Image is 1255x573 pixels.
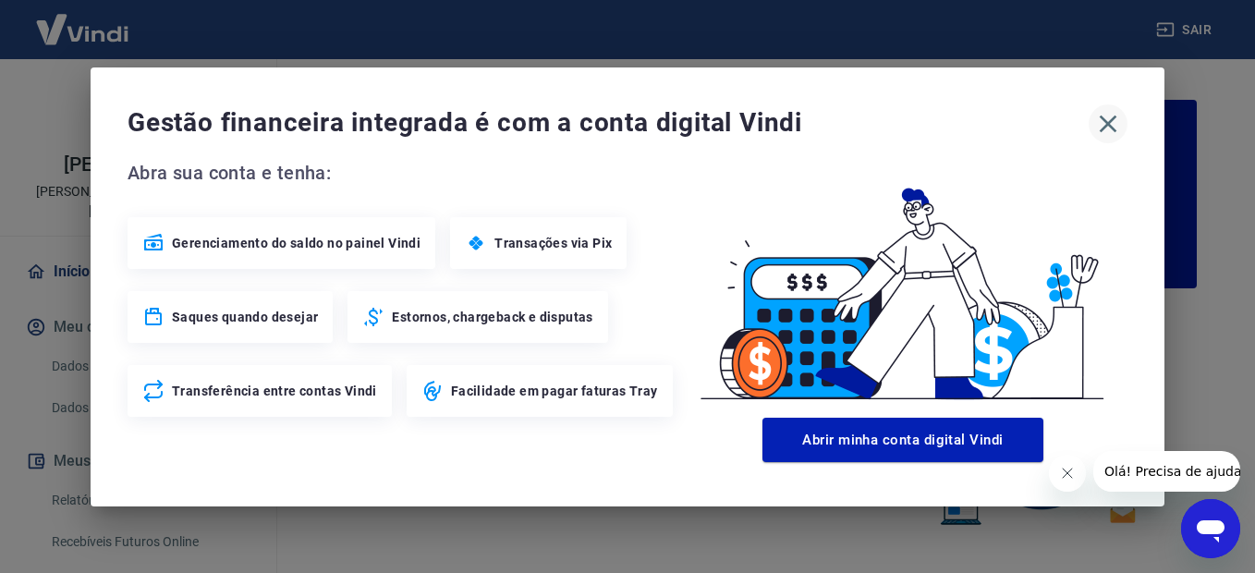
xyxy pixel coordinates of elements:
[678,158,1127,410] img: Good Billing
[1093,451,1240,492] iframe: Mensagem da empresa
[172,382,377,400] span: Transferência entre contas Vindi
[128,158,678,188] span: Abra sua conta e tenha:
[1049,455,1086,492] iframe: Fechar mensagem
[172,308,318,326] span: Saques quando desejar
[451,382,658,400] span: Facilidade em pagar faturas Tray
[11,13,155,28] span: Olá! Precisa de ajuda?
[172,234,420,252] span: Gerenciamento do saldo no painel Vindi
[494,234,612,252] span: Transações via Pix
[762,418,1043,462] button: Abrir minha conta digital Vindi
[128,104,1089,141] span: Gestão financeira integrada é com a conta digital Vindi
[1181,499,1240,558] iframe: Botão para abrir a janela de mensagens
[392,308,592,326] span: Estornos, chargeback e disputas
